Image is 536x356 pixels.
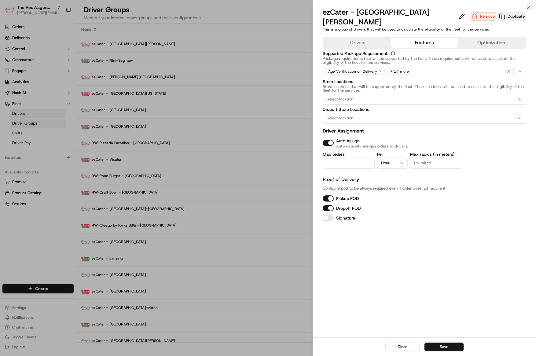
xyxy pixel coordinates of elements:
[470,12,496,21] button: Remove
[497,12,526,21] button: Duplicate
[323,7,469,27] div: ezCater - [GEOGRAPHIC_DATA][PERSON_NAME]
[323,113,526,124] button: Select location
[327,96,353,102] span: Select location
[323,27,526,32] p: This is a group of drivers that will be used to calculate the eligibility of the fleet for the se...
[410,158,462,169] input: Unlimited
[323,57,526,65] p: Package requirements that will be supported by the fleet. These requirements will be used to calc...
[336,196,359,201] label: Pickup POD
[385,343,420,351] button: Close
[387,68,412,75] div: + 17 more
[391,51,395,56] button: Supported Package Requirements
[323,176,526,183] p: Proof of Delivery
[323,94,526,105] button: Select location
[323,107,526,111] label: Dropoff Store Locations
[377,152,408,156] label: Per
[323,186,526,191] p: Configure pod to be always required even if order does not require it.
[336,138,360,143] label: Auto Assign
[424,343,464,351] button: Save
[323,79,526,84] label: Store Locations
[470,12,496,22] button: Remove
[323,158,375,169] input: Unlimited
[391,38,458,48] button: Features
[336,215,355,221] label: Signature
[410,152,462,156] label: Max radius (in meters)
[336,205,361,211] label: Dropoff POD
[325,38,391,48] button: Drivers
[497,12,526,22] button: Duplicate
[323,152,375,156] label: Max orders
[323,85,526,93] p: Store locations that will be supported by the fleet. These locations will be used to calculate th...
[323,66,526,77] button: Age Verification on Delivery+ 17 more
[323,51,526,56] label: Supported Package Requirements
[328,69,377,74] span: Age Verification on Delivery
[327,115,353,121] span: Select location
[323,127,526,135] p: Driver Assignment
[458,38,524,48] button: Optimization
[336,144,408,148] p: Automatically assigns orders to drivers.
